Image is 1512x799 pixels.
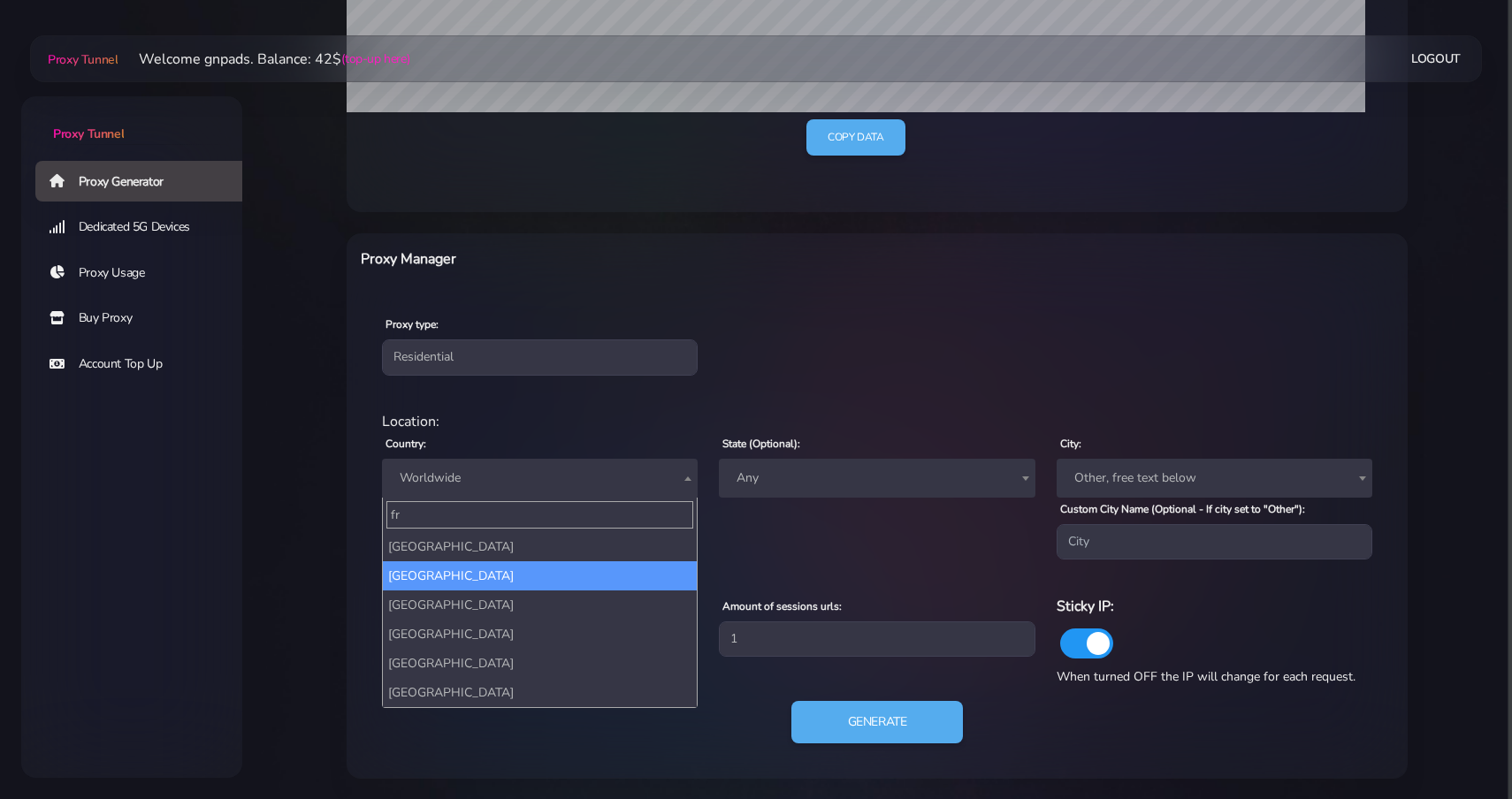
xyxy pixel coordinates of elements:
label: Amount of sessions urls: [722,598,842,614]
li: [GEOGRAPHIC_DATA] [383,620,697,649]
li: [GEOGRAPHIC_DATA] [383,590,697,620]
span: Proxy Tunnel [53,126,124,142]
span: Any [719,459,1035,498]
a: Account Top Up [35,344,256,384]
h6: Proxy Manager [361,247,954,270]
span: Other, free text below [1067,466,1362,491]
span: Worldwide [393,466,687,491]
div: Location: [371,411,1383,432]
span: Worldwide [382,459,698,498]
a: Proxy Generator [35,161,256,202]
label: Proxy type: [386,316,439,332]
span: Proxy Tunnel [48,51,118,68]
a: Proxy Tunnel [44,45,118,73]
li: [GEOGRAPHIC_DATA] [383,678,697,707]
li: Welcome gnpads. Balance: 42$ [118,49,409,70]
a: (top-up here) [341,49,409,68]
a: Logout [1411,42,1461,75]
label: Country: [386,436,426,452]
a: Buy Proxy [35,298,256,339]
a: Proxy Usage [35,253,256,293]
button: Generate [791,701,964,743]
a: Dedicated 5G Devices [35,207,256,247]
input: City [1057,524,1372,559]
input: Search [386,501,693,529]
span: Other, free text below [1057,459,1372,498]
div: Proxy Settings: [371,574,1383,595]
h6: Sticky IP: [1057,595,1372,618]
span: When turned OFF the IP will change for each request. [1057,668,1355,685]
label: City: [1060,436,1081,452]
label: State (Optional): [722,436,800,452]
li: [GEOGRAPHIC_DATA] [383,561,697,590]
a: Copy data [806,119,905,156]
iframe: Webchat Widget [1426,713,1490,777]
li: [GEOGRAPHIC_DATA] [383,649,697,678]
span: Any [729,466,1024,491]
li: [GEOGRAPHIC_DATA] [383,532,697,561]
a: Proxy Tunnel [21,96,242,143]
label: Custom City Name (Optional - If city set to "Other"): [1060,501,1305,517]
